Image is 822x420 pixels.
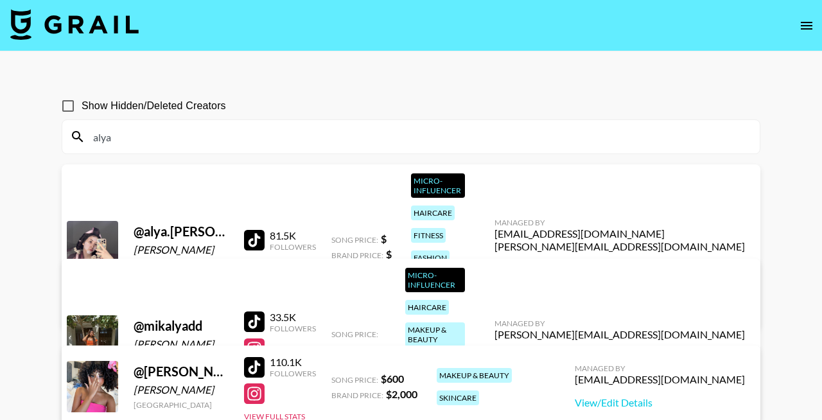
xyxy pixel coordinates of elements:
div: 81.5K [270,229,316,242]
div: fashion [411,250,450,265]
div: makeup & beauty [405,322,465,347]
div: fitness [411,228,446,243]
div: Micro-Influencer [405,268,465,292]
div: 110.1K [270,356,316,369]
span: Brand Price: [331,390,383,400]
div: @ [PERSON_NAME].[PERSON_NAME] [134,363,229,380]
span: Song Price: [331,329,378,339]
div: [EMAIL_ADDRESS][DOMAIN_NAME] [494,227,745,240]
span: Brand Price: [331,250,383,260]
strong: $ [386,248,392,260]
div: @ mikalyadd [134,318,229,334]
a: View/Edit Details [575,396,745,409]
div: haircare [411,206,455,220]
div: makeup & beauty [437,368,512,383]
div: Micro-Influencer [411,173,465,198]
div: Followers [270,242,316,252]
div: haircare [405,300,449,315]
strong: $ [381,232,387,245]
div: @ alya.[PERSON_NAME] [134,223,229,240]
button: open drawer [794,13,819,39]
div: Managed By [494,319,745,328]
div: Managed By [575,363,745,373]
span: Brand Price: [331,345,383,354]
span: Song Price: [331,375,378,385]
div: [PERSON_NAME][EMAIL_ADDRESS][DOMAIN_NAME] [494,328,745,341]
div: 33.5K [270,311,316,324]
div: Followers [270,324,316,333]
div: [PERSON_NAME][EMAIL_ADDRESS][DOMAIN_NAME] [494,240,745,253]
strong: $ 2,000 [386,388,417,400]
div: [PERSON_NAME] [134,383,229,396]
div: Managed By [494,218,745,227]
div: skincare [437,390,479,405]
strong: $ 600 [381,372,404,385]
div: [EMAIL_ADDRESS][DOMAIN_NAME] [575,373,745,386]
span: Show Hidden/Deleted Creators [82,98,226,114]
img: Grail Talent [10,9,139,40]
div: Followers [270,369,316,378]
input: Search by User Name [85,127,752,147]
div: [GEOGRAPHIC_DATA] [134,400,229,410]
div: [PERSON_NAME] [134,243,229,256]
span: Song Price: [331,235,378,245]
div: [PERSON_NAME] [134,338,229,351]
